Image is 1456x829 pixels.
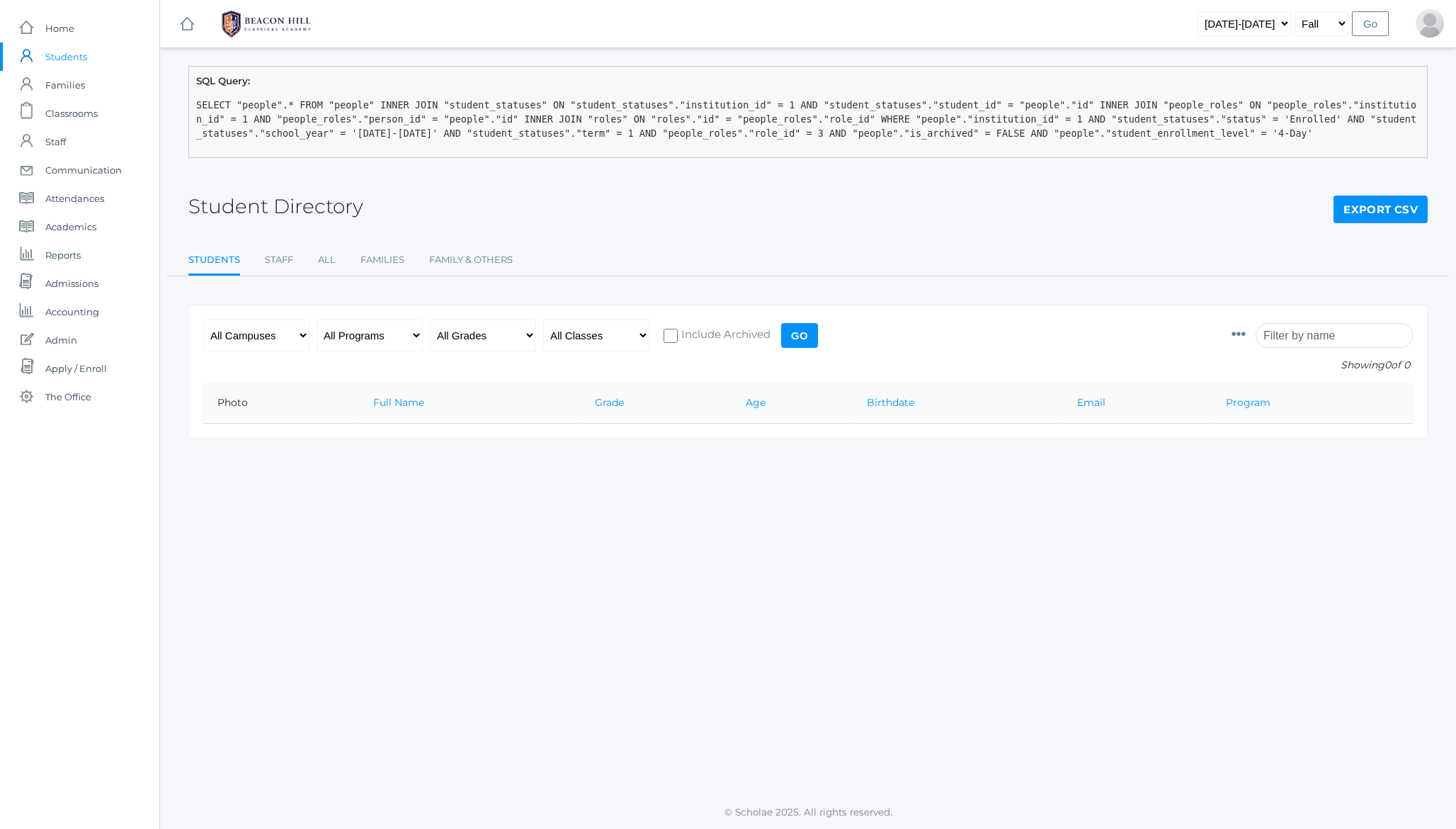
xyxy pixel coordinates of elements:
[45,184,104,213] span: Attendances
[1352,11,1389,36] input: Go
[188,246,240,276] a: Students
[45,383,91,411] span: The Office
[45,298,99,326] span: Accounting
[429,246,513,274] a: Family & Others
[1256,323,1413,348] input: Filter by name
[664,329,678,343] input: Include Archived
[45,326,77,354] span: Admin
[1232,358,1413,373] p: Showing of 0
[45,71,85,99] span: Families
[1077,396,1105,409] a: Email
[203,383,359,424] th: Photo
[196,75,250,86] strong: SQL Query:
[1416,9,1444,38] div: Jason Roberts
[746,396,766,409] a: Age
[213,6,319,42] img: BHCALogos-05-308ed15e86a5a0abce9b8dd61676a3503ac9727e845dece92d48e8588c001991.png
[188,196,363,218] h2: Student Directory
[1384,359,1391,371] span: 0
[160,805,1456,819] p: © Scholae 2025. All rights reserved.
[595,396,624,409] a: Grade
[45,156,122,184] span: Communication
[373,396,424,409] a: Full Name
[867,396,914,409] a: Birthdate
[45,213,96,241] span: Academics
[45,128,66,156] span: Staff
[45,241,81,269] span: Reports
[1333,196,1428,224] a: Export CSV
[1226,396,1270,409] a: Program
[45,14,74,43] span: Home
[45,354,107,383] span: Apply / Enroll
[45,99,98,128] span: Classrooms
[781,323,818,348] input: Go
[318,246,336,274] a: All
[265,246,293,274] a: Staff
[45,269,98,298] span: Admissions
[196,98,1420,141] pre: SELECT "people".* FROM "people" INNER JOIN "student_statuses" ON "student_statuses"."institution_...
[678,327,770,344] span: Include Archived
[360,246,404,274] a: Families
[45,43,87,71] span: Students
